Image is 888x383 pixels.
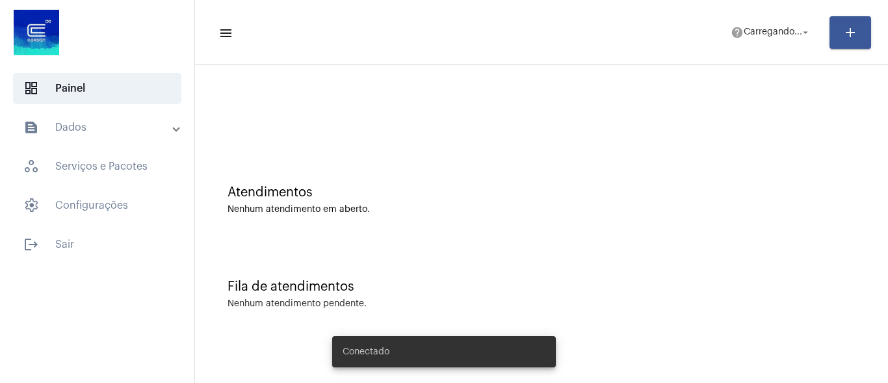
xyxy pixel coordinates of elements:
[13,190,181,221] span: Configurações
[842,25,858,40] mat-icon: add
[13,151,181,182] span: Serviços e Pacotes
[228,299,367,309] div: Nenhum atendimento pendente.
[23,81,39,96] span: sidenav icon
[228,280,855,294] div: Fila de atendimentos
[23,159,39,174] span: sidenav icon
[23,120,174,135] mat-panel-title: Dados
[13,73,181,104] span: Painel
[10,7,62,59] img: d4669ae0-8c07-2337-4f67-34b0df7f5ae4.jpeg
[23,198,39,213] span: sidenav icon
[8,112,194,143] mat-expansion-panel-header: sidenav iconDados
[744,28,802,37] span: Carregando...
[723,20,819,46] button: Carregando...
[23,237,39,252] mat-icon: sidenav icon
[23,120,39,135] mat-icon: sidenav icon
[731,26,744,39] mat-icon: help
[13,229,181,260] span: Sair
[218,25,231,41] mat-icon: sidenav icon
[228,185,855,200] div: Atendimentos
[800,27,811,38] mat-icon: arrow_drop_down
[228,205,855,215] div: Nenhum atendimento em aberto.
[343,345,389,358] span: Conectado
